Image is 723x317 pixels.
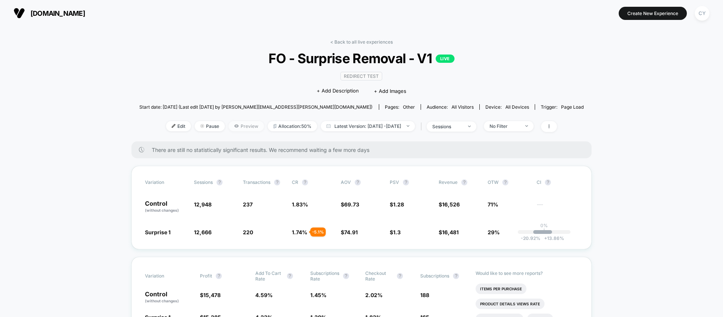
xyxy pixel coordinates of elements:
[374,88,406,94] span: + Add Images
[273,124,276,128] img: rebalance
[540,235,564,241] span: 13.86 %
[11,7,87,19] button: [DOMAIN_NAME]
[194,179,213,185] span: Sessions
[172,124,175,128] img: edit
[344,229,358,235] span: 74.91
[14,8,25,19] img: Visually logo
[543,228,545,234] p: |
[287,273,293,279] button: ?
[544,235,547,241] span: +
[340,72,382,80] span: Redirect Test
[145,291,192,304] p: Control
[145,270,186,282] span: Variation
[255,292,273,298] span: 4.59 %
[385,104,415,110] div: Pages:
[442,201,460,208] span: 16,526
[521,235,540,241] span: -20.92 %
[200,292,221,298] span: $
[505,104,529,110] span: all devices
[390,201,404,208] span: $
[390,229,401,235] span: $
[451,104,474,110] span: All Visitors
[439,179,458,185] span: Revenue
[540,223,548,228] p: 0%
[439,201,460,208] span: $
[274,179,280,185] button: ?
[419,121,427,132] span: |
[194,229,212,235] span: 12,666
[152,147,577,153] span: There are still no statistically significant results. We recommend waiting a few more days
[488,201,498,208] span: 71%
[420,273,449,279] span: Subscriptions
[341,201,359,208] span: $
[200,124,204,128] img: end
[453,273,459,279] button: ?
[488,179,529,185] span: OTW
[403,104,415,110] span: other
[302,179,308,185] button: ?
[195,121,225,131] span: Pause
[162,50,561,66] span: FO - Surprise Removal - V1
[139,104,372,110] span: Start date: [DATE] (Last edit [DATE] by [PERSON_NAME][EMAIL_ADDRESS][PERSON_NAME][DOMAIN_NAME])
[145,179,186,185] span: Variation
[537,202,578,213] span: ---
[403,179,409,185] button: ?
[243,229,253,235] span: 220
[488,229,500,235] span: 29%
[390,179,399,185] span: PSV
[561,104,584,110] span: Page Load
[330,39,393,45] a: < Back to all live experiences
[393,201,404,208] span: 1.28
[476,284,526,294] li: Items Per Purchase
[268,121,317,131] span: Allocation: 50%
[145,229,171,235] span: Surprise 1
[310,228,326,237] div: - 5.1 %
[407,125,409,127] img: end
[217,179,223,185] button: ?
[243,179,270,185] span: Transactions
[216,273,222,279] button: ?
[695,6,709,21] div: CY
[619,7,687,20] button: Create New Experience
[321,121,415,131] span: Latest Version: [DATE] - [DATE]
[393,229,401,235] span: 1.3
[229,121,264,131] span: Preview
[310,270,339,282] span: Subscriptions Rate
[476,270,578,276] p: Would like to see more reports?
[145,299,179,303] span: (without changes)
[365,270,393,282] span: Checkout Rate
[292,179,298,185] span: CR
[355,179,361,185] button: ?
[166,121,191,131] span: Edit
[436,55,455,63] p: LIVE
[432,124,462,129] div: sessions
[317,87,359,95] span: + Add Description
[243,201,253,208] span: 237
[427,104,474,110] div: Audience:
[310,292,326,298] span: 1.45 %
[468,126,471,127] img: end
[292,201,308,208] span: 1.83 %
[344,201,359,208] span: 69.73
[255,270,283,282] span: Add To Cart Rate
[343,273,349,279] button: ?
[292,229,307,235] span: 1.74 %
[502,179,508,185] button: ?
[692,6,712,21] button: CY
[490,123,520,129] div: No Filter
[397,273,403,279] button: ?
[194,201,212,208] span: 12,948
[145,200,186,213] p: Control
[145,208,179,212] span: (without changes)
[541,104,584,110] div: Trigger:
[200,273,212,279] span: Profit
[420,292,429,298] span: 188
[525,125,528,127] img: end
[31,9,85,17] span: [DOMAIN_NAME]
[341,229,358,235] span: $
[326,124,331,128] img: calendar
[365,292,383,298] span: 2.02 %
[439,229,459,235] span: $
[203,292,221,298] span: 15,478
[545,179,551,185] button: ?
